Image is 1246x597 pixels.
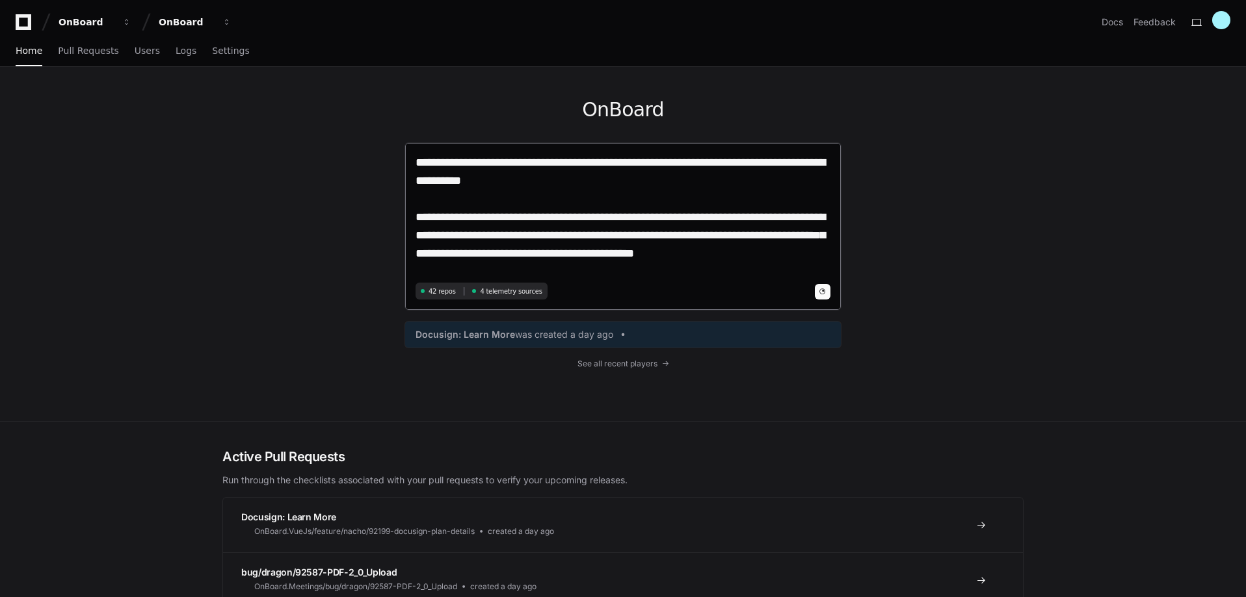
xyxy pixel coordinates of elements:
[222,448,1024,466] h2: Active Pull Requests
[53,10,137,34] button: OnBoard
[135,47,160,55] span: Users
[241,511,336,522] span: Docusign: Learn More
[1133,16,1176,29] button: Feedback
[1102,16,1123,29] a: Docs
[254,526,475,537] span: OnBoard.VueJs/feature/nacho/92199-docusign-plan-details
[58,47,118,55] span: Pull Requests
[222,474,1024,487] p: Run through the checklists associated with your pull requests to verify your upcoming releases.
[159,16,215,29] div: OnBoard
[404,359,842,369] a: See all recent players
[577,359,657,369] span: See all recent players
[515,328,613,341] span: was created a day ago
[59,16,114,29] div: OnBoard
[153,10,237,34] button: OnBoard
[404,98,842,121] h1: OnBoard
[480,286,542,296] span: 4 telemetry sources
[16,36,42,66] a: Home
[58,36,118,66] a: Pull Requests
[135,36,160,66] a: Users
[212,47,249,55] span: Settings
[488,526,554,537] span: created a day ago
[176,36,196,66] a: Logs
[16,47,42,55] span: Home
[241,566,397,578] span: bug/dragon/92587-PDF-2_0_Upload
[416,328,515,341] span: Docusign: Learn More
[429,286,456,296] span: 42 repos
[176,47,196,55] span: Logs
[223,498,1023,552] a: Docusign: Learn MoreOnBoard.VueJs/feature/nacho/92199-docusign-plan-detailscreated a day ago
[212,36,249,66] a: Settings
[254,581,457,592] span: OnBoard.Meetings/bug/dragon/92587-PDF-2_0_Upload
[416,328,830,341] a: Docusign: Learn Morewas created a day ago
[470,581,537,592] span: created a day ago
